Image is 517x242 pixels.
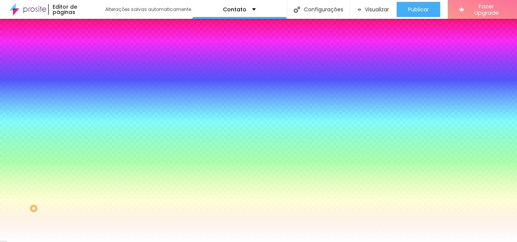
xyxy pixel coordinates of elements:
span: Fazer Upgrade [467,3,506,16]
img: Icone [294,6,300,13]
div: Alterações salvas automaticamente [105,7,192,12]
span: Visualizar [365,6,389,12]
div: Editor de páginas [48,4,98,15]
button: Publicar [397,2,440,17]
img: view-1.svg [358,6,361,13]
p: Contato [223,7,246,12]
button: Visualizar [350,2,397,17]
span: Publicar [408,6,429,12]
